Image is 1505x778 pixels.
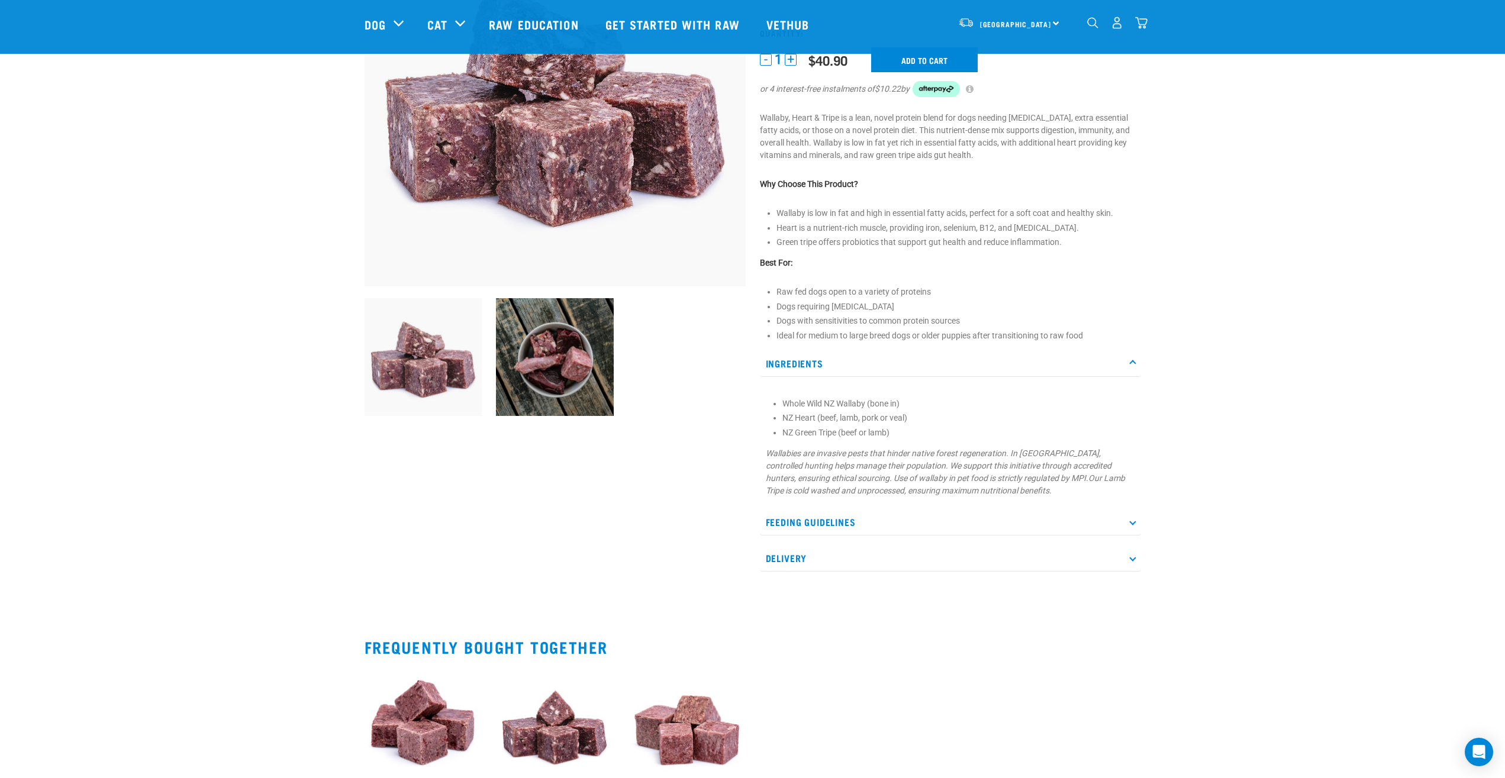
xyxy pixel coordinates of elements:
button: + [785,54,797,66]
button: - [760,54,772,66]
p: Wallaby, Heart & Tripe is a lean, novel protein blend for dogs needing [MEDICAL_DATA], extra esse... [760,112,1141,162]
a: Raw Education [477,1,593,48]
img: home-icon-1@2x.png [1087,17,1098,28]
li: Heart is a nutrient-rich muscle, providing iron, selenium, B12, and [MEDICAL_DATA]. [776,222,1141,234]
input: Add to cart [871,47,978,72]
img: 1174 Wallaby Heart Tripe Mix 01 [365,298,482,416]
a: Cat [427,15,447,33]
div: or 4 interest-free instalments of by [760,81,1141,98]
li: Whole Wild NZ Wallaby (bone in) [782,398,1135,410]
span: [GEOGRAPHIC_DATA] [980,22,1052,26]
img: home-icon@2x.png [1135,17,1148,29]
img: user.png [1111,17,1123,29]
p: Feeding Guidelines [760,509,1141,535]
img: Afterpay [913,81,960,98]
a: Vethub [755,1,824,48]
li: Ideal for medium to large breed dogs or older puppies after transitioning to raw food [776,330,1141,342]
img: THK Wallaby Fillet Chicken Neck TH [496,298,614,416]
span: $10.22 [875,83,901,95]
li: Wallaby is low in fat and high in essential fatty acids, perfect for a soft coat and healthy skin. [776,207,1141,219]
p: Delivery [760,545,1141,572]
a: Get started with Raw [594,1,755,48]
em: Wallabies are invasive pests that hinder native forest regeneration. In [GEOGRAPHIC_DATA], contro... [766,448,1125,495]
li: Dogs requiring [MEDICAL_DATA] [776,301,1141,313]
li: Dogs with sensitivities to common protein sources [776,315,1141,327]
li: NZ Heart (beef, lamb, pork or veal) [782,412,1135,424]
strong: Why Choose This Product? [760,179,858,189]
div: $40.90 [808,53,847,67]
li: NZ Green Tripe (beef or lamb) [782,427,1135,439]
p: Ingredients [760,350,1141,377]
li: Green tripe offers probiotics that support gut health and reduce inflammation. [776,236,1141,248]
li: Raw fed dogs open to a variety of proteins [776,286,1141,298]
strong: Best For: [760,258,792,267]
img: van-moving.png [958,17,974,28]
span: 1 [775,53,782,66]
a: Dog [365,15,386,33]
div: Open Intercom Messenger [1465,738,1493,766]
h2: Frequently bought together [365,638,1141,656]
em: Our Lamb Tripe is cold washed and unprocessed, ensuring maximum nutritional benefits. [766,473,1125,495]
